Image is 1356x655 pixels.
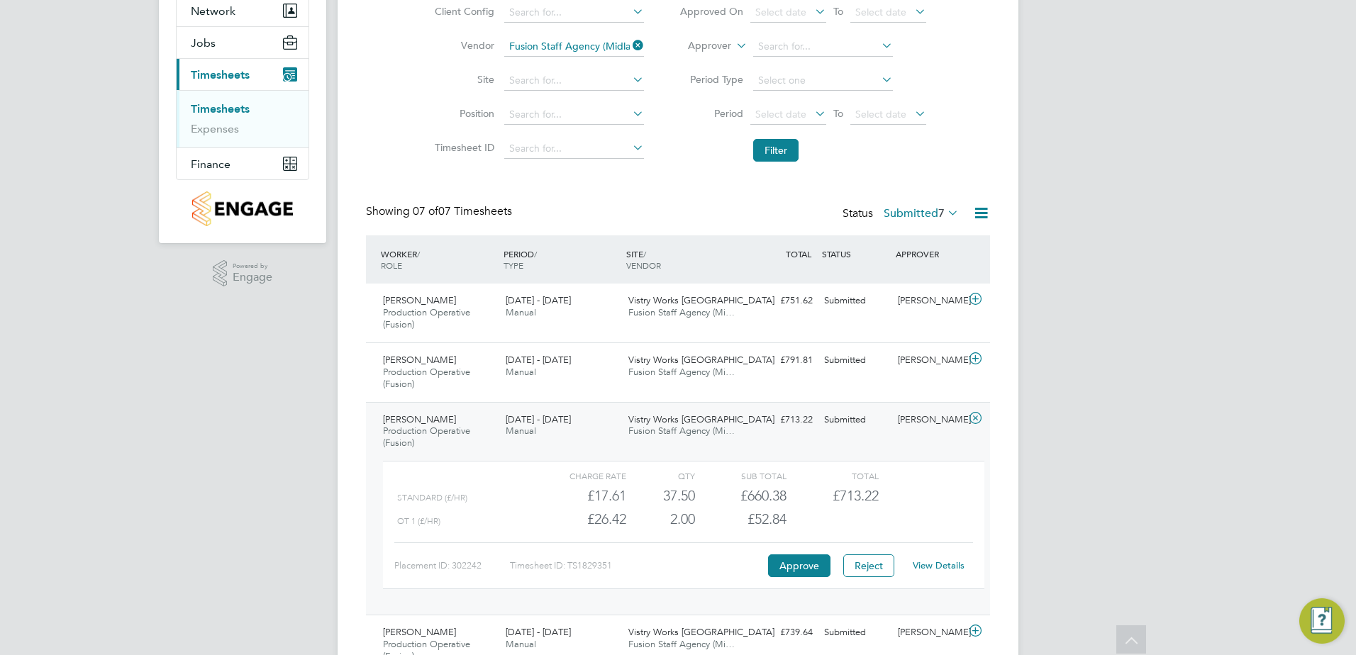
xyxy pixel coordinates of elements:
[679,73,743,86] label: Period Type
[818,621,892,644] div: Submitted
[626,467,695,484] div: QTY
[417,248,420,259] span: /
[695,508,787,531] div: £52.84
[506,354,571,366] span: [DATE] - [DATE]
[430,73,494,86] label: Site
[413,204,438,218] span: 07 of
[213,260,273,287] a: Powered byEngage
[626,259,661,271] span: VENDOR
[191,36,216,50] span: Jobs
[504,71,644,91] input: Search for...
[626,484,695,508] div: 37.50
[381,259,402,271] span: ROLE
[534,248,537,259] span: /
[506,425,536,437] span: Manual
[628,626,774,638] span: Vistry Works [GEOGRAPHIC_DATA]
[535,467,626,484] div: Charge rate
[1299,598,1345,644] button: Engage Resource Center
[818,349,892,372] div: Submitted
[679,107,743,120] label: Period
[829,2,847,21] span: To
[667,39,731,53] label: Approver
[383,626,456,638] span: [PERSON_NAME]
[535,484,626,508] div: £17.61
[628,294,774,306] span: Vistry Works [GEOGRAPHIC_DATA]
[892,621,966,644] div: [PERSON_NAME]
[430,39,494,52] label: Vendor
[753,139,799,162] button: Filter
[768,554,830,577] button: Approve
[191,122,239,135] a: Expenses
[430,107,494,120] label: Position
[504,139,644,159] input: Search for...
[695,467,787,484] div: Sub Total
[913,559,965,571] a: View Details
[430,141,494,154] label: Timesheet ID
[504,105,644,125] input: Search for...
[786,248,811,259] span: TOTAL
[855,108,906,121] span: Select date
[176,191,309,226] a: Go to home page
[884,206,959,220] label: Submitted
[833,487,879,504] span: £713.22
[628,413,774,425] span: Vistry Works [GEOGRAPHIC_DATA]
[177,59,309,90] button: Timesheets
[383,306,470,330] span: Production Operative (Fusion)
[191,68,250,82] span: Timesheets
[506,413,571,425] span: [DATE] - [DATE]
[829,104,847,123] span: To
[753,71,893,91] input: Select one
[383,425,470,449] span: Production Operative (Fusion)
[383,413,456,425] span: [PERSON_NAME]
[504,3,644,23] input: Search for...
[500,241,623,278] div: PERIOD
[755,108,806,121] span: Select date
[745,289,818,313] div: £751.62
[745,349,818,372] div: £791.81
[787,467,878,484] div: Total
[628,425,735,437] span: Fusion Staff Agency (Mi…
[843,204,962,224] div: Status
[192,191,292,226] img: countryside-properties-logo-retina.png
[753,37,893,57] input: Search for...
[745,621,818,644] div: £739.64
[818,289,892,313] div: Submitted
[504,259,523,271] span: TYPE
[506,366,536,378] span: Manual
[892,349,966,372] div: [PERSON_NAME]
[628,366,735,378] span: Fusion Staff Agency (Mi…
[626,508,695,531] div: 2.00
[506,626,571,638] span: [DATE] - [DATE]
[535,508,626,531] div: £26.42
[628,306,735,318] span: Fusion Staff Agency (Mi…
[938,206,945,220] span: 7
[177,27,309,58] button: Jobs
[397,493,467,503] span: Standard (£/HR)
[233,271,272,284] span: Engage
[383,354,456,366] span: [PERSON_NAME]
[628,354,774,366] span: Vistry Works [GEOGRAPHIC_DATA]
[628,638,735,650] span: Fusion Staff Agency (Mi…
[745,408,818,432] div: £713.22
[177,148,309,179] button: Finance
[506,306,536,318] span: Manual
[504,37,644,57] input: Search for...
[191,102,250,116] a: Timesheets
[506,294,571,306] span: [DATE] - [DATE]
[383,366,470,390] span: Production Operative (Fusion)
[394,554,510,577] div: Placement ID: 302242
[191,4,235,18] span: Network
[177,90,309,147] div: Timesheets
[679,5,743,18] label: Approved On
[818,408,892,432] div: Submitted
[755,6,806,18] span: Select date
[233,260,272,272] span: Powered by
[413,204,512,218] span: 07 Timesheets
[892,289,966,313] div: [PERSON_NAME]
[892,408,966,432] div: [PERSON_NAME]
[510,554,765,577] div: Timesheet ID: TS1829351
[397,516,440,526] span: OT 1 (£/HR)
[855,6,906,18] span: Select date
[695,484,787,508] div: £660.38
[383,294,456,306] span: [PERSON_NAME]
